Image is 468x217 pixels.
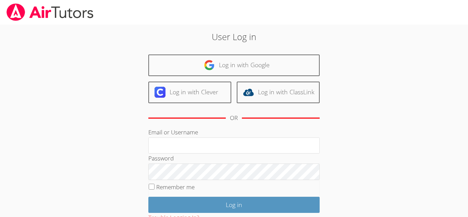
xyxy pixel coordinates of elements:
div: OR [230,113,238,123]
img: airtutors_banner-c4298cdbf04f3fff15de1276eac7730deb9818008684d7c2e4769d2f7ddbe033.png [6,3,94,21]
h2: User Log in [108,30,360,43]
a: Log in with Clever [148,82,231,103]
label: Remember me [156,183,195,191]
img: google-logo-50288ca7cdecda66e5e0955fdab243c47b7ad437acaf1139b6f446037453330a.svg [204,60,215,71]
label: Email or Username [148,128,198,136]
a: Log in with Google [148,55,320,76]
img: clever-logo-6eab21bc6e7a338710f1a6ff85c0baf02591cd810cc4098c63d3a4b26e2feb20.svg [155,87,165,98]
label: Password [148,154,174,162]
input: Log in [148,197,320,213]
img: classlink-logo-d6bb404cc1216ec64c9a2012d9dc4662098be43eaf13dc465df04b49fa7ab582.svg [243,87,254,98]
a: Log in with ClassLink [237,82,320,103]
